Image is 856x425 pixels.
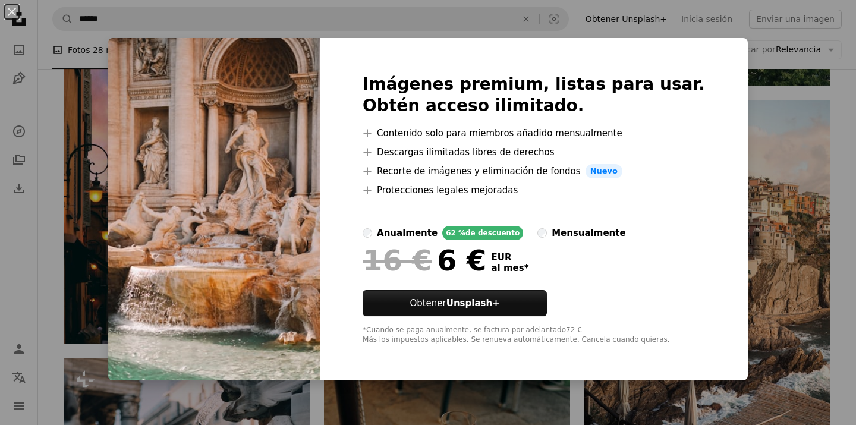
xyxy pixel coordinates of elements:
div: anualmente [377,226,438,240]
span: al mes * [491,263,528,273]
li: Recorte de imágenes y eliminación de fondos [363,164,705,178]
li: Contenido solo para miembros añadido mensualmente [363,126,705,140]
li: Protecciones legales mejoradas [363,183,705,197]
button: ObtenerUnsplash+ [363,290,547,316]
div: 6 € [363,245,486,276]
span: 16 € [363,245,432,276]
span: Nuevo [586,164,622,178]
div: *Cuando se paga anualmente, se factura por adelantado 72 € Más los impuestos aplicables. Se renue... [363,326,705,345]
input: mensualmente [537,228,547,238]
div: mensualmente [552,226,625,240]
input: anualmente62 %de descuento [363,228,372,238]
img: premium_photo-1722201172121-a36b8ea02866 [108,38,320,380]
h2: Imágenes premium, listas para usar. Obtén acceso ilimitado. [363,74,705,117]
strong: Unsplash+ [446,298,500,308]
div: 62 % de descuento [442,226,523,240]
span: EUR [491,252,528,263]
li: Descargas ilimitadas libres de derechos [363,145,705,159]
